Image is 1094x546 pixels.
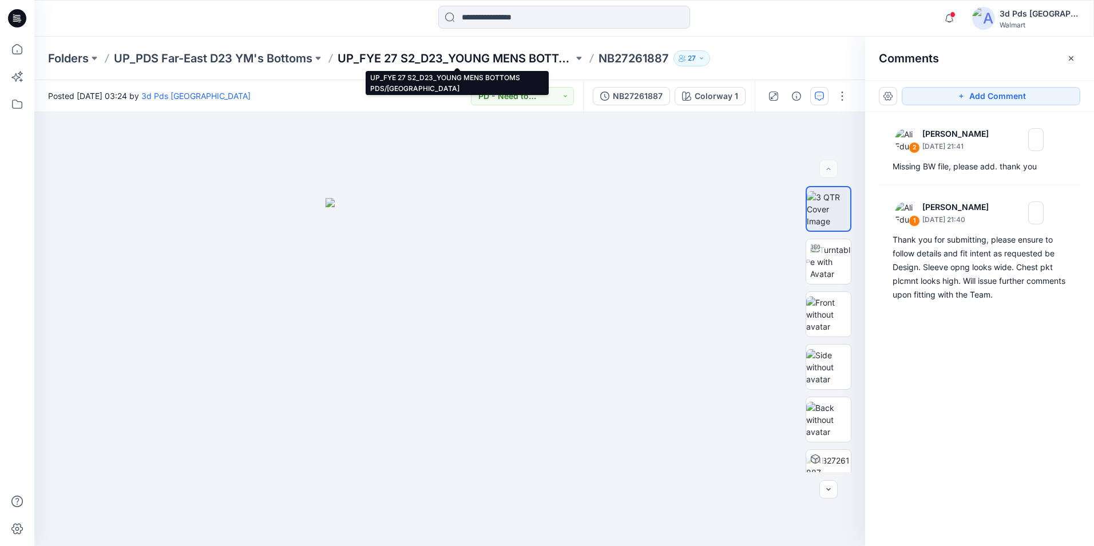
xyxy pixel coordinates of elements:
[806,402,851,438] img: Back without avatar
[695,90,738,102] div: Colorway 1
[806,349,851,385] img: Side without avatar
[48,50,89,66] a: Folders
[613,90,663,102] div: NB27261887
[909,142,920,153] div: 2
[688,52,696,65] p: 27
[141,91,251,101] a: 3d Pds [GEOGRAPHIC_DATA]
[922,200,996,214] p: [PERSON_NAME]
[1000,7,1080,21] div: 3d Pds [GEOGRAPHIC_DATA]
[893,160,1067,173] div: Missing BW file, please add. thank you
[787,87,806,105] button: Details
[879,52,939,65] h2: Comments
[807,191,850,227] img: 3 QTR Cover Image
[675,87,746,105] button: Colorway 1
[1000,21,1080,29] div: Walmart
[810,244,851,280] img: Turntable with Avatar
[114,50,312,66] a: UP_PDS Far-East D23 YM's Bottoms
[806,454,851,490] img: NB27261887 Colorway 1
[895,201,918,224] img: Ali Eduardo
[893,233,1067,302] div: Thank you for submitting, please ensure to follow details and fit intent as requested be Design. ...
[806,296,851,333] img: Front without avatar
[922,127,996,141] p: [PERSON_NAME]
[922,214,996,225] p: [DATE] 21:40
[48,90,251,102] span: Posted [DATE] 03:24 by
[895,128,918,151] img: Ali Eduardo
[593,87,670,105] button: NB27261887
[326,198,574,546] img: eyJhbGciOiJIUzI1NiIsImtpZCI6IjAiLCJzbHQiOiJzZXMiLCJ0eXAiOiJKV1QifQ.eyJkYXRhIjp7InR5cGUiOiJzdG9yYW...
[922,141,996,152] p: [DATE] 21:41
[972,7,995,30] img: avatar
[902,87,1080,105] button: Add Comment
[598,50,669,66] p: NB27261887
[909,215,920,227] div: 1
[673,50,710,66] button: 27
[338,50,573,66] a: UP_FYE 27 S2_D23_YOUNG MENS BOTTOMS PDS/[GEOGRAPHIC_DATA]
